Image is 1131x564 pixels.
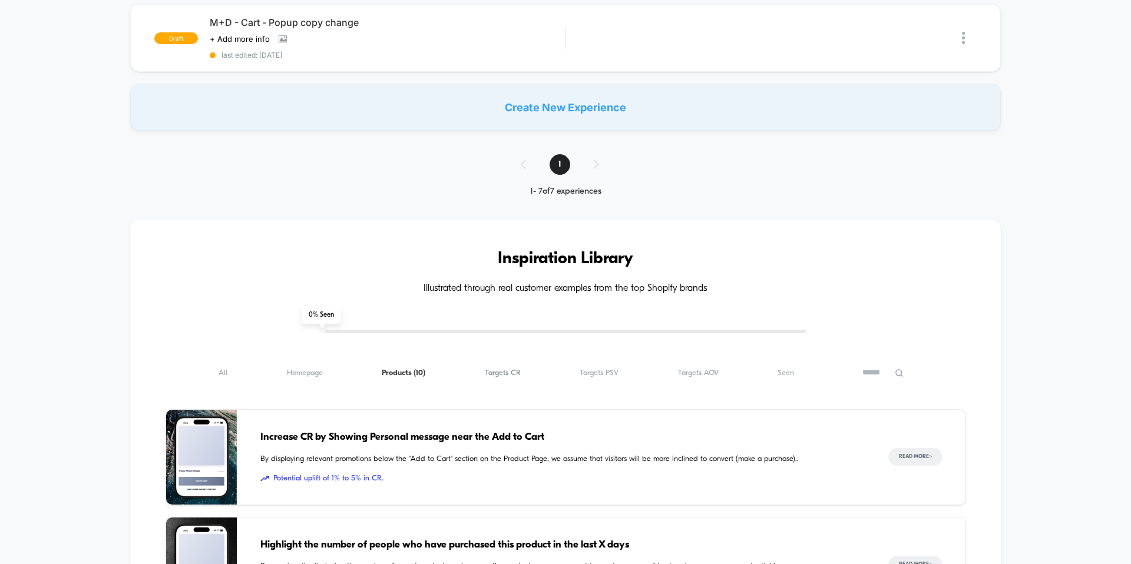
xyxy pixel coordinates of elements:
span: draft [154,32,198,44]
span: 1 [550,154,570,175]
span: Potential uplift of 1% to 5% in CR. [260,473,865,485]
span: ( 10 ) [414,369,425,377]
span: All [219,369,227,377]
button: Read More> [888,448,943,466]
img: close [962,32,965,44]
span: By displaying relevant promotions below the "Add to Cart" section on the Product Page, we assume ... [260,453,865,465]
h3: Inspiration Library [166,250,965,268]
span: Increase CR by Showing Personal message near the Add to Cart [260,430,865,445]
span: M+D - Cart - Popup copy change [210,16,565,28]
span: Homepage [287,369,323,377]
span: + Add more info [210,34,270,44]
div: Create New Experience [130,84,1001,131]
span: last edited: [DATE] [210,51,565,59]
span: 0 % Seen [302,306,341,324]
h4: Illustrated through real customer examples from the top Shopify brands [166,283,965,294]
span: Targets PSV [580,369,619,377]
img: By displaying relevant promotions below the "Add to Cart" section on the Product Page, we assume ... [166,410,237,505]
span: Targets CR [485,369,521,377]
span: Products [382,369,425,377]
span: Seen [778,369,794,377]
span: Highlight the number of people who have purchased this product in the last X days [260,538,865,553]
div: 1 - 7 of 7 experiences [509,187,623,197]
span: Targets AOV [678,369,719,377]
